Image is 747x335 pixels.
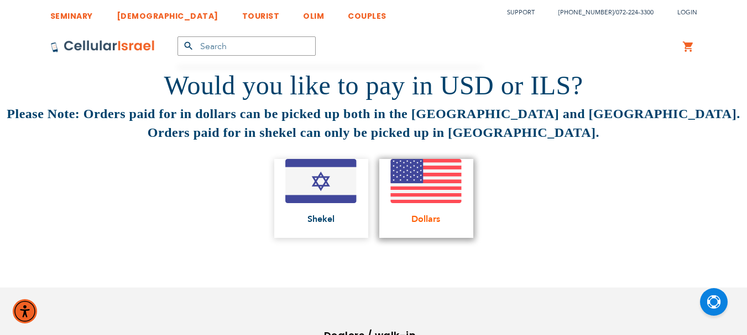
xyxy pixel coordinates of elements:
[50,40,155,53] img: Cellular Israel Logo
[547,4,654,20] li: /
[177,36,316,56] input: Search
[117,3,218,23] a: [DEMOGRAPHIC_DATA]
[411,214,440,224] span: Dollars
[558,8,614,17] a: [PHONE_NUMBER]
[507,8,535,17] a: Support
[50,3,93,23] a: SEMINARY
[303,3,324,23] a: OLIM
[7,107,740,140] strong: Please Note: Orders paid for in dollars can be picked up both in the [GEOGRAPHIC_DATA] and [GEOGR...
[307,214,335,224] span: Shekel
[379,159,473,238] a: Dollars
[616,8,654,17] a: 072-224-3300
[677,8,697,17] span: Login
[242,3,280,23] a: TOURIST
[348,3,386,23] a: COUPLES
[13,299,37,323] div: Accessibility Menu
[274,159,368,238] a: Shekel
